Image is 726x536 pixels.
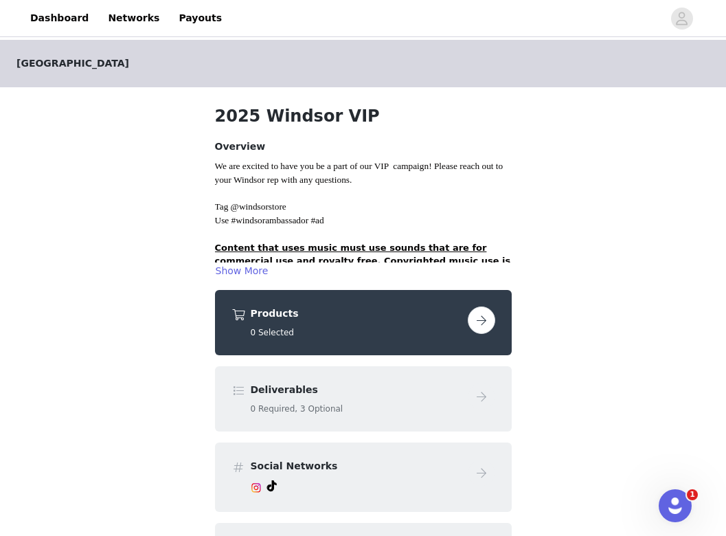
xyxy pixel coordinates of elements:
a: Dashboard [22,3,97,34]
h4: Deliverables [251,383,462,397]
h5: 0 Required, 3 Optional [251,403,462,415]
strong: Content that uses music must use sounds that are for commercial use and royalty free. Copyrighted... [215,243,511,293]
img: Instagram Icon [251,482,262,493]
div: Products [215,290,512,355]
h4: Social Networks [251,459,462,473]
span: 1 [687,489,698,500]
div: Social Networks [215,443,512,512]
h5: 0 Selected [251,326,462,339]
span: [GEOGRAPHIC_DATA] [16,56,129,71]
div: avatar [675,8,688,30]
span: Tag @windsorstore [215,201,286,212]
a: Payouts [170,3,230,34]
a: Networks [100,3,168,34]
h1: 2025 Windsor VIP [215,104,512,129]
span: We are excited to have you be a part of our VIP campaign! Please reach out to your Windsor rep wi... [215,161,503,185]
div: Deliverables [215,366,512,432]
span: Use #windsorambassador #ad [215,215,324,225]
button: Show More [215,263,269,279]
iframe: Intercom live chat [659,489,692,522]
h4: Products [251,306,462,321]
h4: Overview [215,139,512,154]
